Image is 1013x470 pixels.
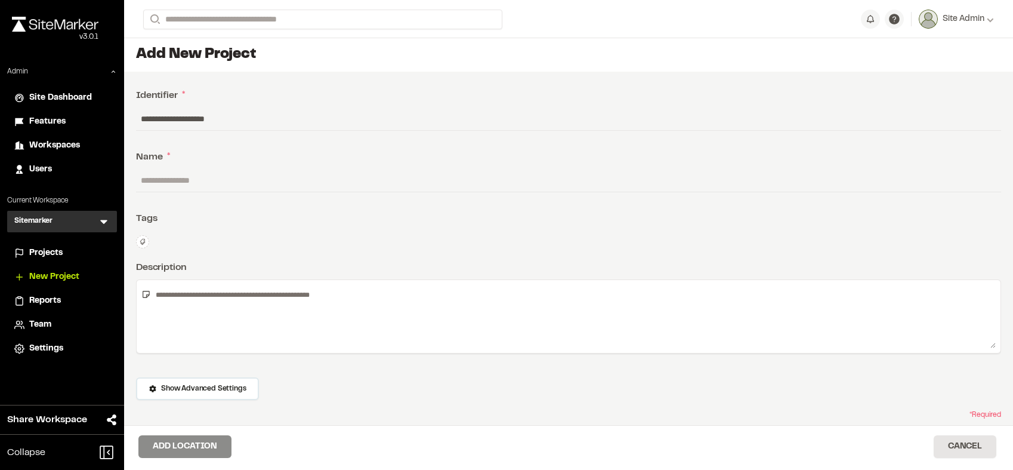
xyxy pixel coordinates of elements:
[934,435,996,458] button: Cancel
[919,10,938,29] img: User
[919,10,994,29] button: Site Admin
[969,410,1001,420] span: * Required
[138,435,231,458] button: Add Location
[29,163,52,176] span: Users
[7,446,45,460] span: Collapse
[14,115,110,128] a: Features
[29,294,61,308] span: Reports
[14,271,110,284] a: New Project
[136,150,1001,164] div: Name
[136,45,1001,64] h1: Add New Project
[29,115,66,128] span: Features
[143,10,165,29] button: Search
[14,163,110,176] a: Users
[29,139,80,152] span: Workspaces
[7,413,87,427] span: Share Workspace
[14,342,110,355] a: Settings
[136,88,1001,103] div: Identifier
[29,91,92,105] span: Site Dashboard
[943,13,984,26] span: Site Admin
[12,32,98,42] div: Oh geez...please don't...
[29,318,51,331] span: Team
[7,195,117,206] p: Current Workspace
[136,260,1001,275] div: Description
[14,139,110,152] a: Workspaces
[136,377,259,400] button: Show Advanced Settings
[14,318,110,331] a: Team
[14,91,110,105] a: Site Dashboard
[14,294,110,308] a: Reports
[29,247,63,260] span: Projects
[136,211,1001,226] div: Tags
[29,271,79,284] span: New Project
[12,17,98,32] img: rebrand.png
[14,216,52,228] h3: Sitemarker
[29,342,63,355] span: Settings
[161,383,246,394] span: Show Advanced Settings
[7,66,28,77] p: Admin
[136,235,149,248] button: Edit Tags
[14,247,110,260] a: Projects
